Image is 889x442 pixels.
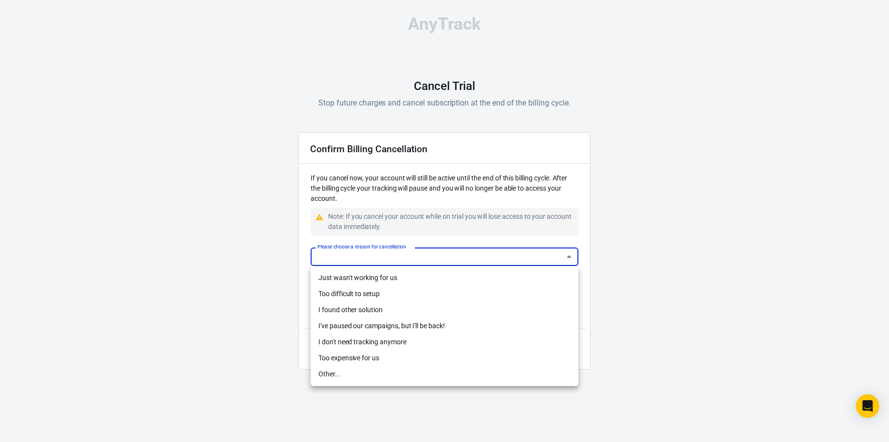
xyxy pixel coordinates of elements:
[311,318,578,334] li: I've paused our campaigns, but I'll be back!
[311,270,578,286] li: Just wasn't working for us
[311,286,578,302] li: Too difficult to setup
[311,302,578,318] li: I found other solution
[311,366,578,382] li: Other...
[856,394,879,418] div: Open Intercom Messenger
[311,350,578,366] li: Too expensive for us
[311,334,578,350] li: I don't need tracking anymore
